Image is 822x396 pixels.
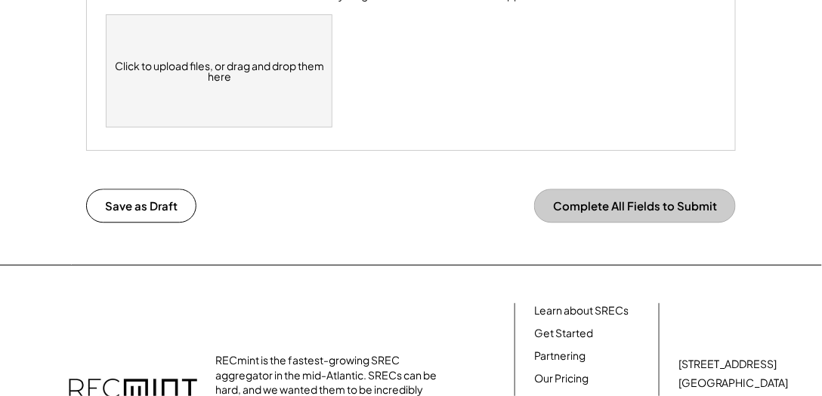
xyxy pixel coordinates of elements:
a: Get Started [534,326,593,341]
div: Click to upload files, or drag and drop them here [107,15,333,127]
a: Learn about SRECs [534,303,629,318]
div: [GEOGRAPHIC_DATA] [678,376,789,391]
a: Partnering [534,348,586,364]
div: [STREET_ADDRESS] [678,357,777,372]
a: Our Pricing [534,371,589,386]
button: Save as Draft [86,189,196,223]
button: Complete All Fields to Submit [534,189,736,223]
